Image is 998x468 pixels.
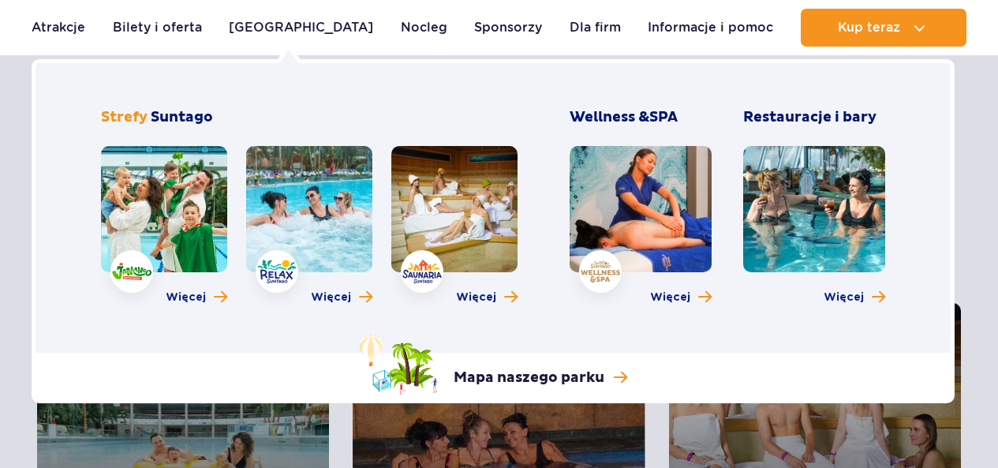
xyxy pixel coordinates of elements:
a: Mapa naszego parku [359,334,627,395]
a: [GEOGRAPHIC_DATA] [229,9,373,47]
span: Kup teraz [838,21,900,35]
a: Nocleg [401,9,447,47]
span: Strefy [101,108,148,126]
span: Więcej [824,290,864,305]
span: Więcej [456,290,496,305]
p: Mapa naszego parku [454,369,604,388]
a: Sponsorzy [474,9,542,47]
span: Więcej [650,290,690,305]
a: Więcej o strefie Jamango [166,290,227,305]
a: Więcej o Restauracje i bary [824,290,885,305]
span: SPA [649,108,678,126]
a: Więcej o Wellness & SPA [650,290,712,305]
span: Więcej [166,290,206,305]
a: Informacje i pomoc [648,9,773,47]
button: Kup teraz [801,9,966,47]
a: Atrakcje [32,9,85,47]
span: Wellness & [570,108,678,126]
span: Więcej [311,290,351,305]
a: Dla firm [570,9,621,47]
a: Więcej o strefie Relax [311,290,372,305]
a: Bilety i oferta [113,9,202,47]
a: Więcej o strefie Saunaria [456,290,518,305]
span: Suntago [151,108,213,126]
h3: Restauracje i bary [743,108,885,127]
